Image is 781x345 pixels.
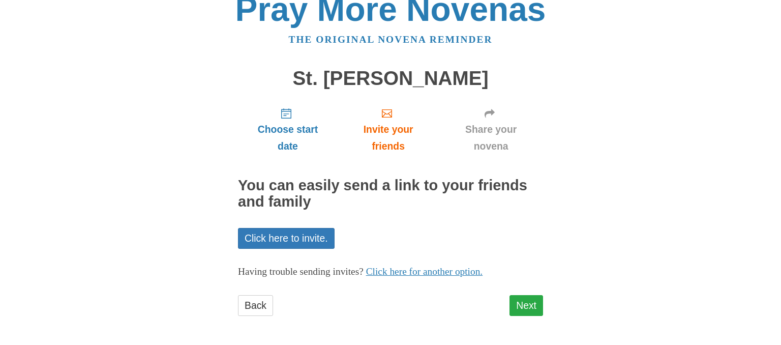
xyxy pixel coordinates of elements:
[248,121,327,155] span: Choose start date
[439,99,543,160] a: Share your novena
[289,34,493,45] a: The original novena reminder
[238,228,335,249] a: Click here to invite.
[338,99,439,160] a: Invite your friends
[238,99,338,160] a: Choose start date
[449,121,533,155] span: Share your novena
[238,295,273,316] a: Back
[366,266,483,277] a: Click here for another option.
[238,68,543,90] h1: St. [PERSON_NAME]
[238,266,364,277] span: Having trouble sending invites?
[348,121,429,155] span: Invite your friends
[509,295,543,316] a: Next
[238,178,543,210] h2: You can easily send a link to your friends and family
